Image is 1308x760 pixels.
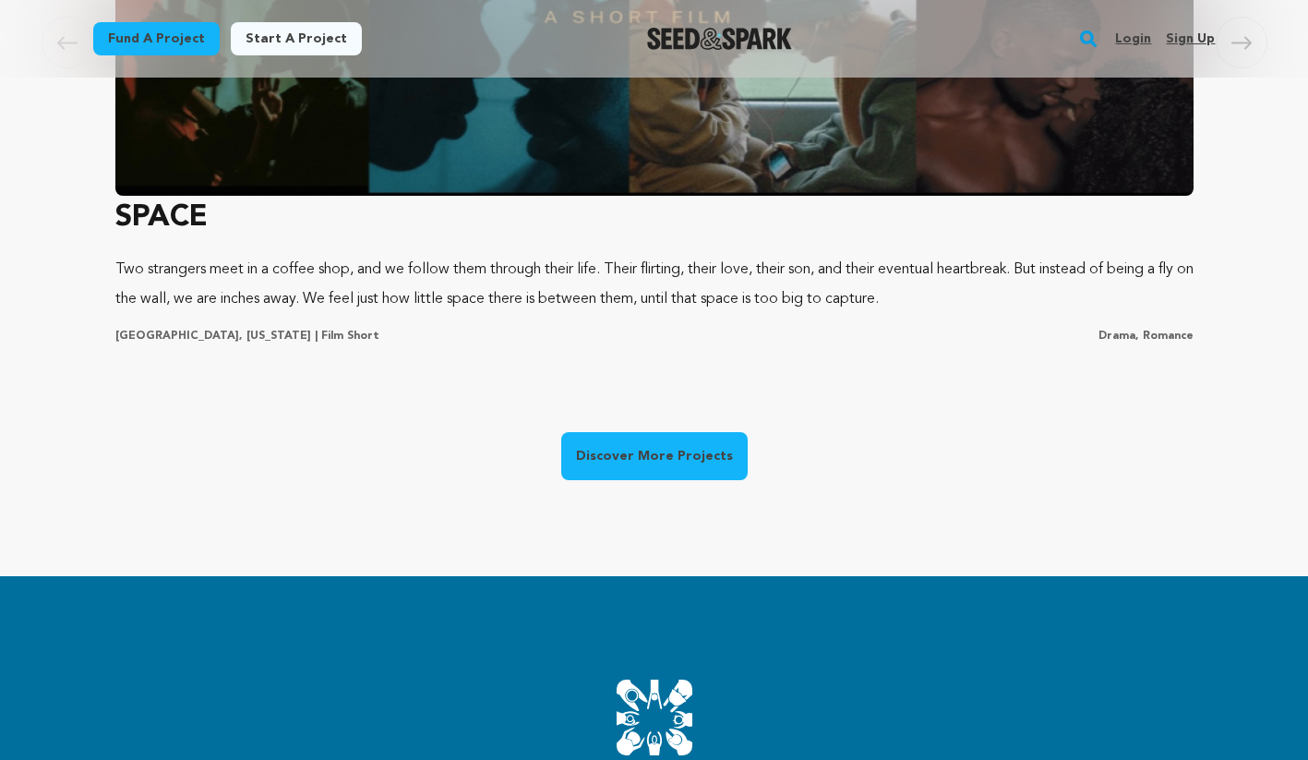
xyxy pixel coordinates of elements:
[231,22,362,55] a: Start a project
[115,196,1194,240] h3: SPACE
[93,22,220,55] a: Fund a project
[561,432,748,480] a: Discover More Projects
[115,255,1194,314] p: Two strangers meet in a coffee shop, and we follow them through their life. Their flirting, their...
[647,28,792,50] img: Seed&Spark Logo Dark Mode
[617,680,692,755] img: Seed&Spark Community Icon
[115,331,318,342] span: [GEOGRAPHIC_DATA], [US_STATE] |
[1166,24,1215,54] a: Sign up
[1098,329,1194,344] p: Drama, Romance
[647,28,792,50] a: Seed&Spark Homepage
[1115,24,1151,54] a: Login
[321,331,379,342] span: Film Short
